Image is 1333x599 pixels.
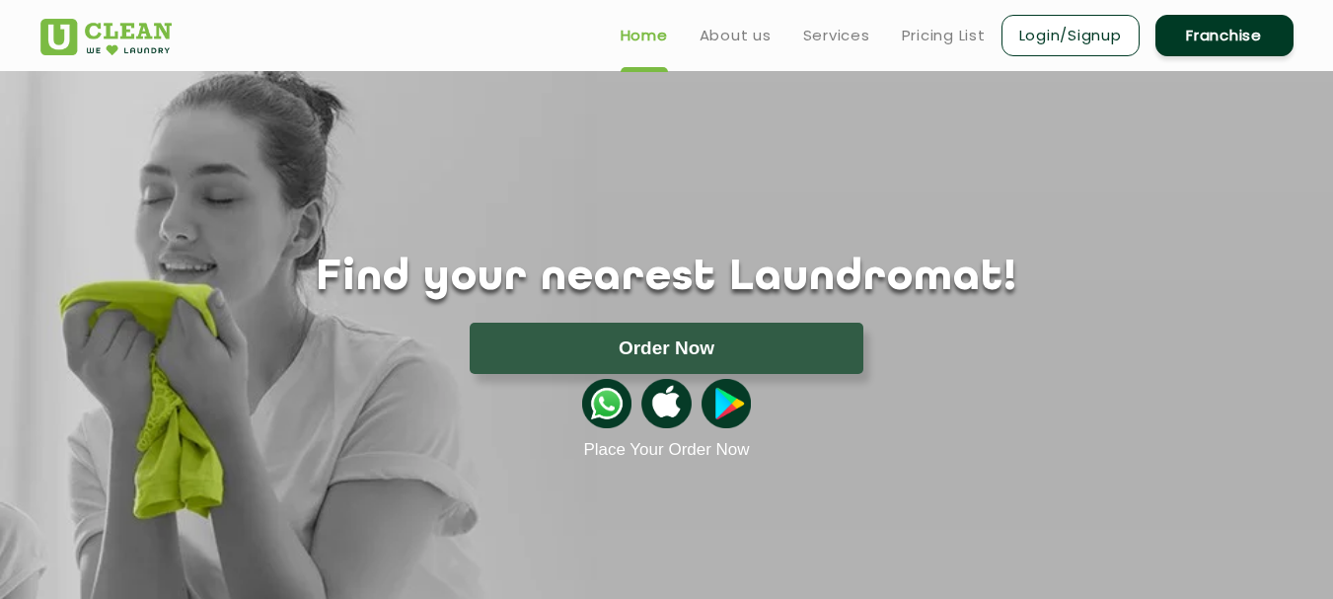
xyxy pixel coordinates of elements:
[470,323,863,374] button: Order Now
[803,24,870,47] a: Services
[902,24,986,47] a: Pricing List
[700,24,772,47] a: About us
[582,379,631,428] img: whatsappicon.png
[1001,15,1140,56] a: Login/Signup
[641,379,691,428] img: apple-icon.png
[583,440,749,460] a: Place Your Order Now
[1155,15,1294,56] a: Franchise
[26,254,1308,303] h1: Find your nearest Laundromat!
[702,379,751,428] img: playstoreicon.png
[621,24,668,47] a: Home
[40,19,172,55] img: UClean Laundry and Dry Cleaning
